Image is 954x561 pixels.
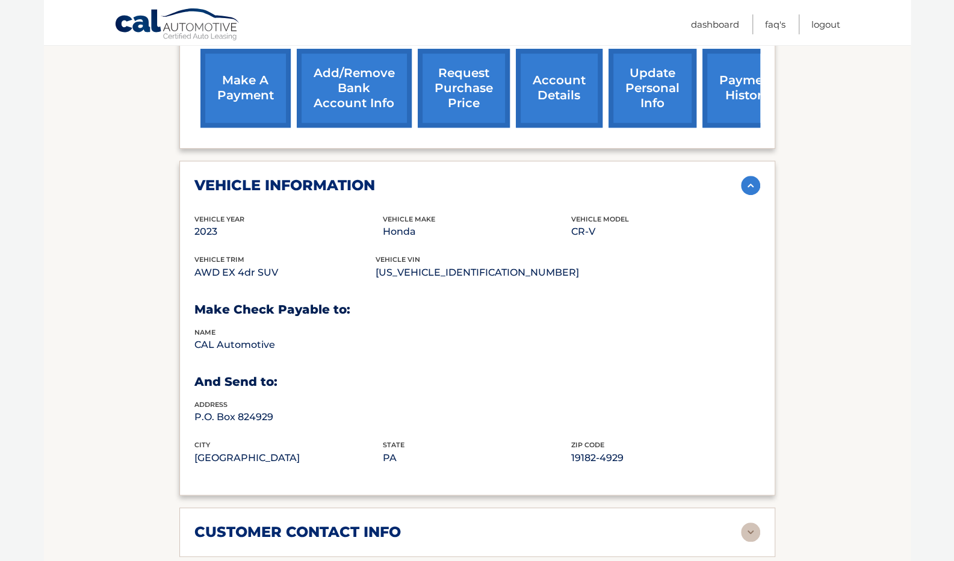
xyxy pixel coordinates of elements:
p: Honda [383,223,571,240]
a: payment history [702,49,793,128]
a: account details [516,49,602,128]
a: FAQ's [765,14,785,34]
p: [GEOGRAPHIC_DATA] [194,450,383,466]
a: Cal Automotive [114,8,241,43]
a: Add/Remove bank account info [297,49,412,128]
p: PA [383,450,571,466]
span: vehicle make [383,215,435,223]
a: update personal info [609,49,696,128]
p: 2023 [194,223,383,240]
span: vehicle Year [194,215,244,223]
h2: vehicle information [194,176,375,194]
p: 19182-4929 [571,450,760,466]
img: accordion-active.svg [741,176,760,195]
p: CAL Automotive [194,336,383,353]
span: vehicle vin [376,255,420,264]
span: city [194,441,210,449]
p: P.O. Box 824929 [194,409,383,426]
p: AWD EX 4dr SUV [194,264,376,281]
p: [US_VEHICLE_IDENTIFICATION_NUMBER] [376,264,579,281]
span: vehicle model [571,215,629,223]
span: name [194,328,215,336]
span: vehicle trim [194,255,244,264]
h3: And Send to: [194,374,760,389]
span: zip code [571,441,604,449]
span: state [383,441,404,449]
h3: Make Check Payable to: [194,302,760,317]
span: address [194,400,228,409]
p: CR-V [571,223,760,240]
h2: customer contact info [194,523,401,541]
a: make a payment [200,49,291,128]
img: accordion-rest.svg [741,522,760,542]
a: request purchase price [418,49,510,128]
a: Dashboard [691,14,739,34]
a: Logout [811,14,840,34]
